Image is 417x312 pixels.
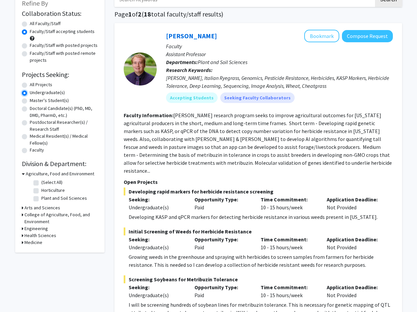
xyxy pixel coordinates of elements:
div: 10 - 15 hours/week [256,195,322,211]
div: Undergraduate(s) [129,203,185,211]
span: Developing rapid markers for herbicide resistance screening [124,188,393,195]
b: Faculty Information: [124,112,173,119]
p: Seeking: [129,235,185,243]
p: Application Deadline: [327,283,383,291]
label: Postdoctoral Researcher(s) / Research Staff [30,119,98,133]
p: Faculty [166,42,393,50]
h3: Engineering [24,225,48,232]
h2: Division & Department: [22,160,98,168]
div: 10 - 15 hours/week [256,235,322,251]
h2: Collaboration Status: [22,10,98,17]
div: Paid [189,235,256,251]
h3: Agriculture, Food and Environment [26,170,94,177]
label: Master's Student(s) [30,97,69,104]
label: Undergraduate(s) [30,89,65,96]
span: Screening Soybeans for Metribuzin Tolerance [124,275,393,283]
label: Faculty/Staff accepting students [30,28,95,35]
p: Assistant Professor [166,50,393,58]
p: Application Deadline: [327,195,383,203]
label: All Projects [30,81,52,88]
div: Paid [189,195,256,211]
p: Application Deadline: [327,235,383,243]
label: (Select All) [41,179,63,186]
div: 10 - 15 hours/week [256,283,322,299]
span: 1 [128,10,132,18]
p: Open Projects [124,178,393,186]
div: Undergraduate(s) [129,243,185,251]
p: Time Commitment: [261,195,317,203]
h1: Page of ( total faculty/staff results) [114,10,402,18]
mat-chip: Seeking Faculty Collaborators [220,92,295,103]
a: [PERSON_NAME] [166,32,217,40]
div: Not Provided [322,195,388,211]
button: Compose Request to Samuel Revolinski [342,30,393,42]
h3: Arts and Sciences [24,204,60,211]
label: Horticulture [41,187,65,194]
span: 18 [144,10,151,18]
p: Opportunity Type: [194,195,251,203]
b: Research Keywords: [166,67,213,73]
label: Plant and Soil Sciences [41,195,87,202]
span: Initial Screening of Weeds for Herbicide Resistance [124,227,393,235]
button: Add Samuel Revolinski to Bookmarks [304,30,339,42]
h3: College of Agriculture, Food, and Environment [24,211,98,225]
b: Departments: [166,59,198,65]
label: Faculty [30,147,44,154]
label: Faculty/Staff with posted remote projects [30,50,98,64]
p: Opportunity Type: [194,283,251,291]
label: Medical Resident(s) / Medical Fellow(s) [30,133,98,147]
label: All Faculty/Staff [30,20,61,27]
h2: Projects Seeking: [22,71,98,79]
fg-read-more: [PERSON_NAME] research program seeks to improve agricultural outcomes for [US_STATE] agricultural... [124,112,392,174]
div: Not Provided [322,235,388,251]
p: Time Commitment: [261,283,317,291]
p: Seeking: [129,283,185,291]
div: Not Provided [322,283,388,299]
label: Doctoral Candidate(s) (PhD, MD, DMD, PharmD, etc.) [30,105,98,119]
label: Faculty/Staff with posted projects [30,42,98,49]
h3: Medicine [24,239,42,246]
p: Developing KASP and qPCR markers for detecting herbicide resistance in various weeds present in [... [129,213,393,221]
p: Growing weeds in the greenhouse and spraying with herbicides to screen samples from farmers for h... [129,253,393,269]
mat-chip: Accepting Students [166,92,218,103]
span: Plant and Soil Sciences [198,59,247,65]
div: Undergraduate(s) [129,291,185,299]
p: Time Commitment: [261,235,317,243]
h3: Health Sciences [24,232,56,239]
p: Opportunity Type: [194,235,251,243]
div: [PERSON_NAME], Italian Ryegrass, Genomics, Pesticide Resistance, Herbicides, KASP Markers, Herbic... [166,74,393,90]
p: Seeking: [129,195,185,203]
iframe: Chat [5,282,28,307]
span: 2 [138,10,142,18]
div: Paid [189,283,256,299]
